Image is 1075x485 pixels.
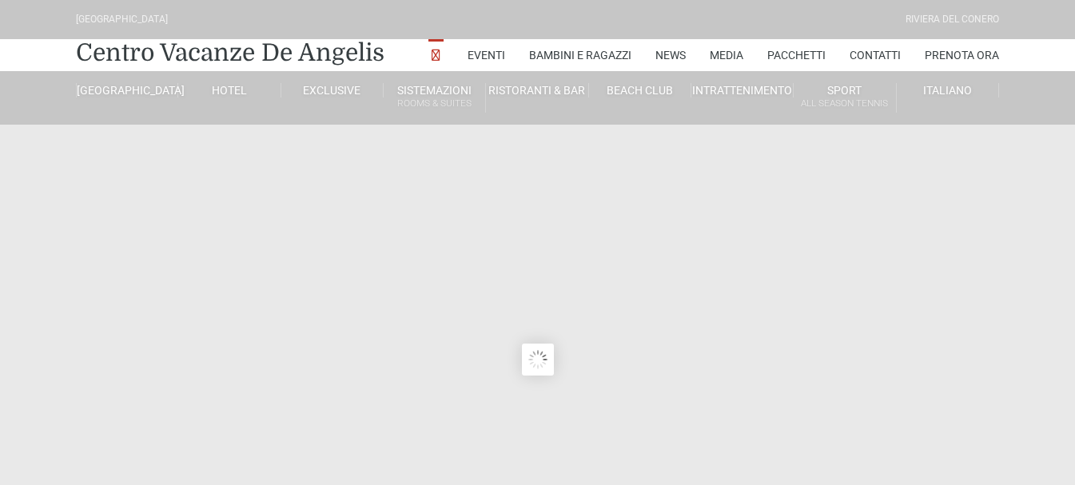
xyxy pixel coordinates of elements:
a: SistemazioniRooms & Suites [384,83,486,113]
a: Italiano [897,83,999,97]
a: Centro Vacanze De Angelis [76,37,384,69]
a: Hotel [178,83,281,97]
a: Pacchetti [767,39,826,71]
a: SportAll Season Tennis [794,83,896,113]
a: News [655,39,686,71]
a: Intrattenimento [691,83,794,97]
span: Italiano [923,84,972,97]
div: Riviera Del Conero [906,12,999,27]
a: Eventi [468,39,505,71]
a: Media [710,39,743,71]
a: Beach Club [589,83,691,97]
a: Contatti [850,39,901,71]
a: Bambini e Ragazzi [529,39,631,71]
div: [GEOGRAPHIC_DATA] [76,12,168,27]
a: [GEOGRAPHIC_DATA] [76,83,178,97]
small: All Season Tennis [794,96,895,111]
small: Rooms & Suites [384,96,485,111]
a: Exclusive [281,83,384,97]
a: Prenota Ora [925,39,999,71]
a: Ristoranti & Bar [486,83,588,97]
